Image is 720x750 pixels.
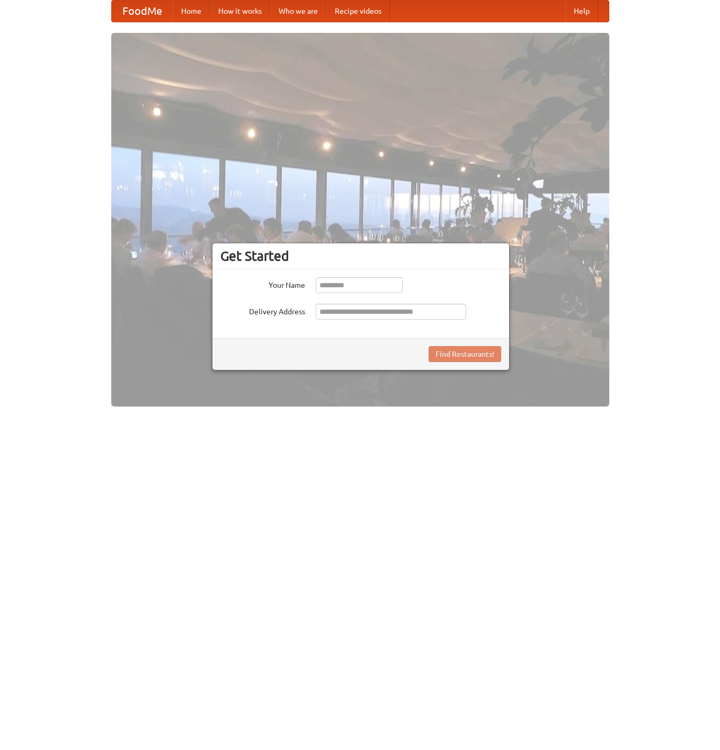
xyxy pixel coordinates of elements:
[112,1,173,22] a: FoodMe
[429,346,501,362] button: Find Restaurants!
[220,248,501,264] h3: Get Started
[326,1,390,22] a: Recipe videos
[220,277,305,290] label: Your Name
[210,1,270,22] a: How it works
[173,1,210,22] a: Home
[270,1,326,22] a: Who we are
[565,1,598,22] a: Help
[220,304,305,317] label: Delivery Address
